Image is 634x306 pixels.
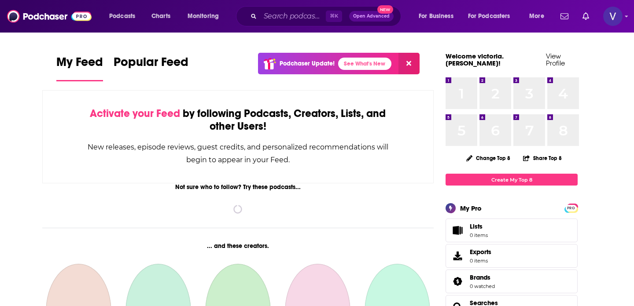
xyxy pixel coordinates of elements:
[326,11,342,22] span: ⌘ K
[109,10,135,22] span: Podcasts
[413,9,464,23] button: open menu
[446,244,578,268] a: Exports
[349,11,394,22] button: Open AdvancedNew
[449,250,466,262] span: Exports
[470,222,488,230] span: Lists
[461,153,516,164] button: Change Top 8
[181,9,230,23] button: open menu
[460,204,482,212] div: My Pro
[446,52,504,67] a: Welcome victoria.[PERSON_NAME]!
[446,270,578,293] span: Brands
[151,10,170,22] span: Charts
[87,107,389,133] div: by following Podcasts, Creators, Lists, and other Users!
[146,9,176,23] a: Charts
[260,9,326,23] input: Search podcasts, credits, & more...
[449,275,466,288] a: Brands
[244,6,409,26] div: Search podcasts, credits, & more...
[56,55,103,81] a: My Feed
[87,141,389,166] div: New releases, episode reviews, guest credits, and personalized recommendations will begin to appe...
[557,9,572,24] a: Show notifications dropdown
[566,205,576,211] span: PRO
[603,7,623,26] button: Show profile menu
[470,232,488,238] span: 0 items
[42,242,434,250] div: ... and these creators.
[470,248,491,256] span: Exports
[449,224,466,237] span: Lists
[579,9,593,24] a: Show notifications dropdown
[566,204,576,211] a: PRO
[470,273,490,281] span: Brands
[470,222,483,230] span: Lists
[470,283,495,289] a: 0 watched
[529,10,544,22] span: More
[523,9,555,23] button: open menu
[446,174,578,186] a: Create My Top 8
[114,55,188,81] a: Popular Feed
[546,52,565,67] a: View Profile
[419,10,453,22] span: For Business
[353,14,390,18] span: Open Advanced
[90,107,180,120] span: Activate your Feed
[338,58,391,70] a: See What's New
[103,9,147,23] button: open menu
[603,7,623,26] span: Logged in as victoria.wilson
[470,273,495,281] a: Brands
[56,55,103,75] span: My Feed
[280,60,335,67] p: Podchaser Update!
[470,258,491,264] span: 0 items
[468,10,510,22] span: For Podcasters
[462,9,523,23] button: open menu
[114,55,188,75] span: Popular Feed
[603,7,623,26] img: User Profile
[188,10,219,22] span: Monitoring
[523,149,562,167] button: Share Top 8
[42,183,434,191] div: Not sure who to follow? Try these podcasts...
[446,219,578,242] a: Lists
[377,5,393,14] span: New
[7,8,92,25] img: Podchaser - Follow, Share and Rate Podcasts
